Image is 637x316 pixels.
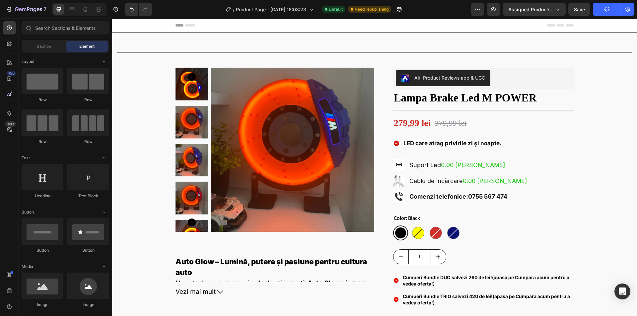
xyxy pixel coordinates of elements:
span: Media [22,264,33,270]
button: 7 [3,3,49,16]
span: Layout [22,59,35,65]
div: Button [22,247,63,253]
span: Toggle open [99,207,109,218]
div: Beta [5,121,16,127]
button: Vezi mai mult [64,269,263,278]
strong: Cumperi Bundle DUO salvezi 260 de lei!(apasa pe Cumpara acum pentru a vedea oferta!) [291,256,458,268]
h1: Lampa Brake Led M POWER [281,72,462,87]
strong: LED care atrag privirile zi și noapte. [292,121,390,128]
span: / [233,6,235,13]
button: Assigned Products [503,3,566,16]
span: Default [329,6,343,12]
div: 279,99 lei [281,98,320,111]
p: Suport Led [298,142,417,151]
span: Product Page - [DATE] 16:03:23 [236,6,306,13]
input: Search Sections & Elements [22,21,109,34]
legend: Color: Black [281,195,309,204]
div: Row [67,97,109,103]
input: quantity [297,231,319,245]
div: Image [22,302,63,308]
div: Row [22,139,63,145]
div: 379,99 lei [322,98,356,111]
img: gempages_581348948485079977-57e5c79d-ce63-410c-87f2-1bb9c18d54a4.png [281,172,293,184]
div: Row [67,139,109,145]
strong: Auto Glow [196,261,228,268]
button: decrement [282,231,297,245]
div: Undo/Redo [125,3,152,16]
div: Open Intercom Messenger [614,284,630,299]
span: Toggle open [99,261,109,272]
p: Cablu de încărcare [298,158,417,166]
div: Image [67,302,109,308]
span: Toggle open [99,153,109,163]
iframe: Design area [112,19,637,316]
span: Assigned Products [508,6,551,13]
div: 450 [6,71,16,76]
span: Toggle open [99,56,109,67]
button: Save [568,3,590,16]
p: Nu este doar un decor, ci o declarație de stil. a fost creat pentru cei care trăiesc și respiră c... [64,261,262,303]
button: increment [319,231,334,245]
span: Element [79,43,95,49]
span: Save [574,7,585,12]
span: Section [37,43,51,49]
strong: Comenzi telefonice: [298,174,395,181]
span: Vezi mai mult [64,269,104,278]
div: Row [22,97,63,103]
u: 0755 567 474 [356,174,395,181]
img: CJbfpYa_9oYDEAE=.jpeg [289,56,297,64]
div: Text Block [67,193,109,199]
div: Button [67,247,109,253]
span: 0.00 [PERSON_NAME] [351,159,415,166]
div: Heading [22,193,63,199]
div: Air: Product Reviews app & UGC [303,56,373,63]
span: 0.00 [PERSON_NAME] [329,143,393,150]
span: Button [22,209,34,215]
p: 7 [43,5,46,13]
strong: Cumperi Bundle TRIO salvezi 420 de lei!(apasa pe Cumpara acum pentru a vedea oferta!) [291,275,458,287]
img: gempages_581348948485079977-f2cb8843-fb1c-49d8-922a-c4b9aba61335.webp [281,157,293,168]
img: gempages_581348948485079977-4621a3c7-6a84-4182-89f4-158dda9d1ff0.png [281,141,293,152]
span: Text [22,155,30,161]
button: Air: Product Reviews app & UGC [284,52,379,68]
span: Need republishing [355,6,389,12]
